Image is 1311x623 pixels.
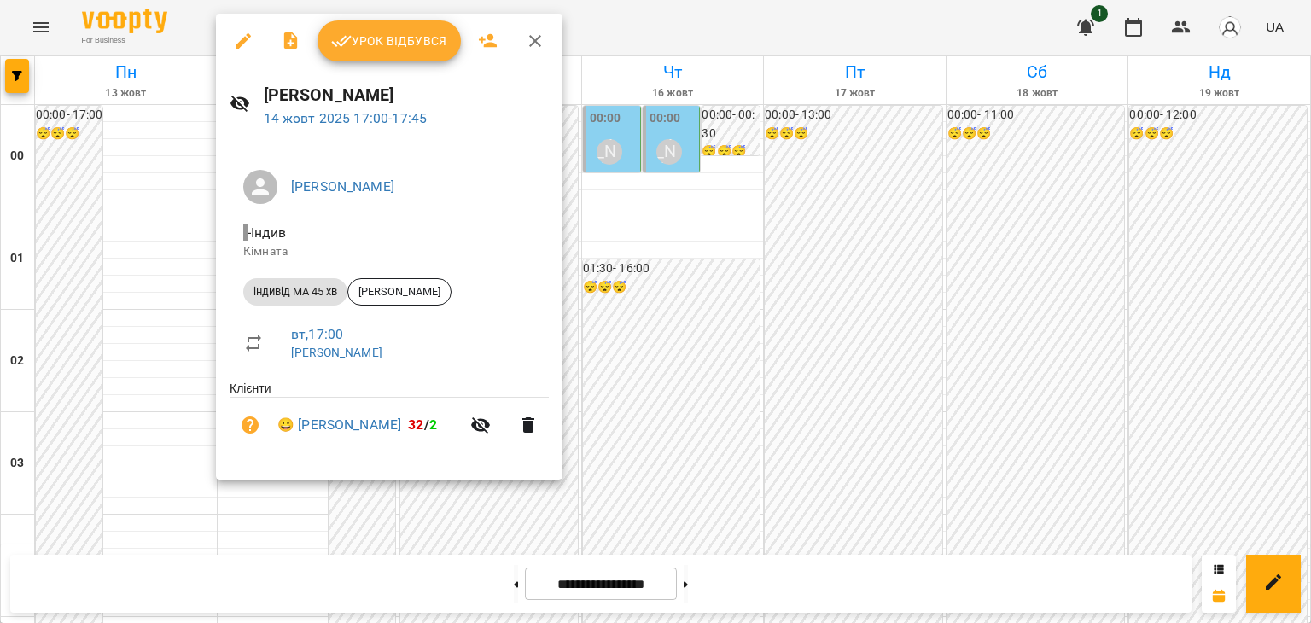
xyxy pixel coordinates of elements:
a: вт , 17:00 [291,326,343,342]
p: Кімната [243,243,535,260]
button: Урок відбувся [318,20,461,61]
a: 😀 [PERSON_NAME] [277,415,401,435]
h6: [PERSON_NAME] [264,82,549,108]
div: [PERSON_NAME] [347,278,452,306]
button: Візит ще не сплачено. Додати оплату? [230,405,271,445]
span: [PERSON_NAME] [348,284,451,300]
span: індивід МА 45 хв [243,284,347,300]
a: 14 жовт 2025 17:00-17:45 [264,110,428,126]
span: Урок відбувся [331,31,447,51]
a: [PERSON_NAME] [291,346,382,359]
span: - Індив [243,224,289,241]
a: [PERSON_NAME] [291,178,394,195]
span: 2 [429,416,437,433]
span: 32 [408,416,423,433]
ul: Клієнти [230,380,549,459]
b: / [408,416,437,433]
